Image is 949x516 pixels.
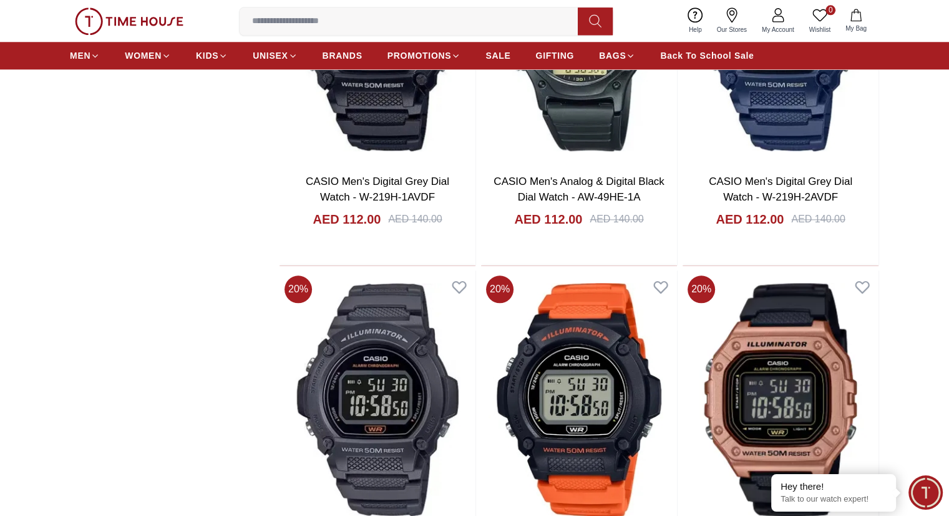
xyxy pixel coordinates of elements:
[535,44,574,67] a: GIFTING
[838,6,874,36] button: My Bag
[387,49,452,62] span: PROMOTIONS
[388,212,442,227] div: AED 140.00
[323,44,363,67] a: BRANDS
[70,44,100,67] a: MEN
[709,176,852,204] a: CASIO Men's Digital Grey Dial Watch - W-219H-2AVDF
[599,49,626,62] span: BAGS
[125,44,171,67] a: WOMEN
[253,44,297,67] a: UNISEX
[590,212,643,227] div: AED 140.00
[494,176,664,204] a: CASIO Men's Analog & Digital Black Dial Watch - AW-49HE-1A
[285,275,312,303] span: 20 %
[781,480,887,493] div: Hey there!
[681,5,709,37] a: Help
[313,211,381,228] h4: AED 112.00
[485,49,510,62] span: SALE
[684,25,707,34] span: Help
[802,5,838,37] a: 0Wishlist
[253,49,288,62] span: UNISEX
[660,49,754,62] span: Back To School Sale
[75,7,183,35] img: ...
[660,44,754,67] a: Back To School Sale
[486,275,513,303] span: 20 %
[804,25,835,34] span: Wishlist
[196,44,228,67] a: KIDS
[716,211,784,228] h4: AED 112.00
[485,44,510,67] a: SALE
[535,49,574,62] span: GIFTING
[387,44,461,67] a: PROMOTIONS
[306,176,449,204] a: CASIO Men's Digital Grey Dial Watch - W-219H-1AVDF
[825,5,835,15] span: 0
[323,49,363,62] span: BRANDS
[908,475,943,510] div: Chat Widget
[688,275,715,303] span: 20 %
[840,24,872,33] span: My Bag
[781,494,887,505] p: Talk to our watch expert!
[196,49,218,62] span: KIDS
[125,49,162,62] span: WOMEN
[599,44,635,67] a: BAGS
[712,25,752,34] span: Our Stores
[757,25,799,34] span: My Account
[70,49,90,62] span: MEN
[791,212,845,227] div: AED 140.00
[709,5,754,37] a: Our Stores
[514,211,582,228] h4: AED 112.00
